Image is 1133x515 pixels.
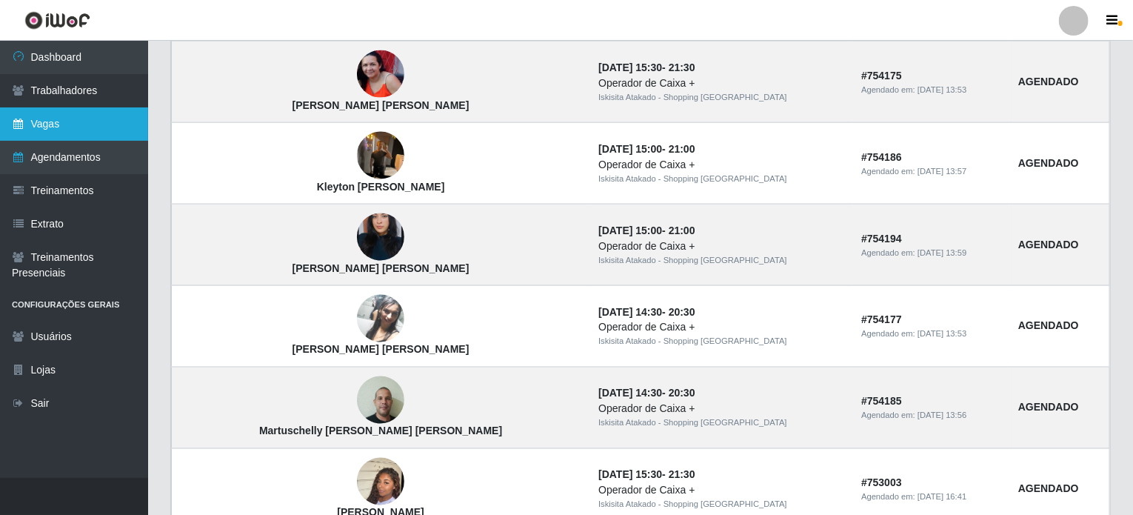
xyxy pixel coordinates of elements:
[598,469,695,481] strong: -
[669,225,695,236] time: 21:00
[1018,483,1079,495] strong: AGENDADO
[598,306,695,318] strong: -
[669,388,695,399] time: 20:30
[861,410,1000,422] div: Agendado em:
[598,62,662,73] time: [DATE] 15:30
[918,85,966,94] time: [DATE] 13:53
[598,499,843,511] div: Iskisita Atakado - Shopping [GEOGRAPHIC_DATA]
[861,491,1000,504] div: Agendado em:
[598,306,662,318] time: [DATE] 14:30
[357,277,404,362] img: Sabrina da Silva Santos
[598,225,662,236] time: [DATE] 15:00
[357,195,404,279] img: Adriana Alves Damásio da Silva
[598,320,843,336] div: Operador de Caixa +
[259,425,502,437] strong: Martuschelly [PERSON_NAME] [PERSON_NAME]
[357,369,404,432] img: Martuschelly Ferreira da Silva
[598,254,843,267] div: Iskisita Atakado - Shopping [GEOGRAPHIC_DATA]
[861,328,1000,341] div: Agendado em:
[598,157,843,173] div: Operador de Caixa +
[598,91,843,104] div: Iskisita Atakado - Shopping [GEOGRAPHIC_DATA]
[293,262,469,274] strong: [PERSON_NAME] [PERSON_NAME]
[293,344,469,356] strong: [PERSON_NAME] [PERSON_NAME]
[861,233,902,245] strong: # 754194
[357,124,404,187] img: Kleyton Flávio Nascimento Costa
[598,239,843,254] div: Operador de Caixa +
[861,247,1000,259] div: Agendado em:
[861,396,902,408] strong: # 754185
[861,151,902,163] strong: # 754186
[669,143,695,155] time: 21:00
[918,411,966,420] time: [DATE] 13:56
[861,477,902,489] strong: # 753003
[598,173,843,185] div: Iskisita Atakado - Shopping [GEOGRAPHIC_DATA]
[918,493,966,502] time: [DATE] 16:41
[669,469,695,481] time: 21:30
[598,62,695,73] strong: -
[669,306,695,318] time: 20:30
[598,388,695,399] strong: -
[1018,402,1079,413] strong: AGENDADO
[598,417,843,430] div: Iskisita Atakado - Shopping [GEOGRAPHIC_DATA]
[918,167,966,176] time: [DATE] 13:57
[598,336,843,348] div: Iskisita Atakado - Shopping [GEOGRAPHIC_DATA]
[1018,320,1079,332] strong: AGENDADO
[317,181,445,193] strong: Kleyton [PERSON_NAME]
[861,314,902,326] strong: # 754177
[669,62,695,73] time: 21:30
[1018,239,1079,250] strong: AGENDADO
[861,84,1000,96] div: Agendado em:
[598,469,662,481] time: [DATE] 15:30
[293,99,469,111] strong: [PERSON_NAME] [PERSON_NAME]
[918,330,966,339] time: [DATE] 13:53
[598,388,662,399] time: [DATE] 14:30
[598,143,662,155] time: [DATE] 15:00
[357,50,404,98] img: Joelma Guimarães Freitas
[861,165,1000,178] div: Agendado em:
[24,11,90,30] img: CoreUI Logo
[861,70,902,82] strong: # 754175
[598,483,843,499] div: Operador de Caixa +
[1018,157,1079,169] strong: AGENDADO
[1018,76,1079,87] strong: AGENDADO
[598,76,843,91] div: Operador de Caixa +
[918,248,966,257] time: [DATE] 13:59
[598,143,695,155] strong: -
[598,225,695,236] strong: -
[598,402,843,417] div: Operador de Caixa +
